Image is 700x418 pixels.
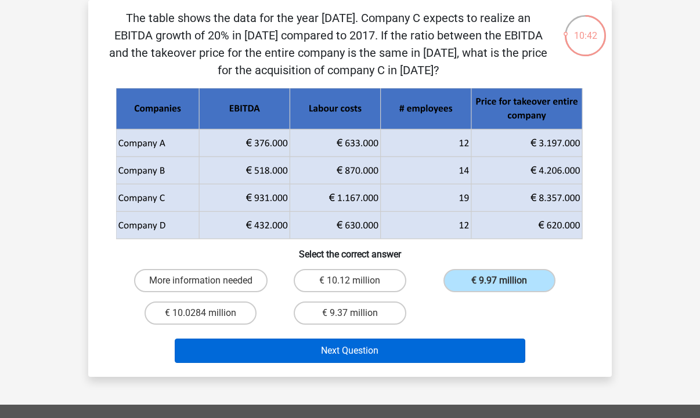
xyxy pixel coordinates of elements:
div: 10:42 [564,14,607,43]
label: € 10.12 million [294,269,406,292]
p: The table shows the data for the year [DATE]. Company C expects to realize an EBITDA growth of 20... [107,9,550,79]
label: € 10.0284 million [145,301,257,325]
label: € 9.97 million [443,269,555,292]
label: € 9.37 million [294,301,406,325]
label: More information needed [134,269,268,292]
button: Next Question [175,339,526,363]
h6: Select the correct answer [107,239,593,260]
